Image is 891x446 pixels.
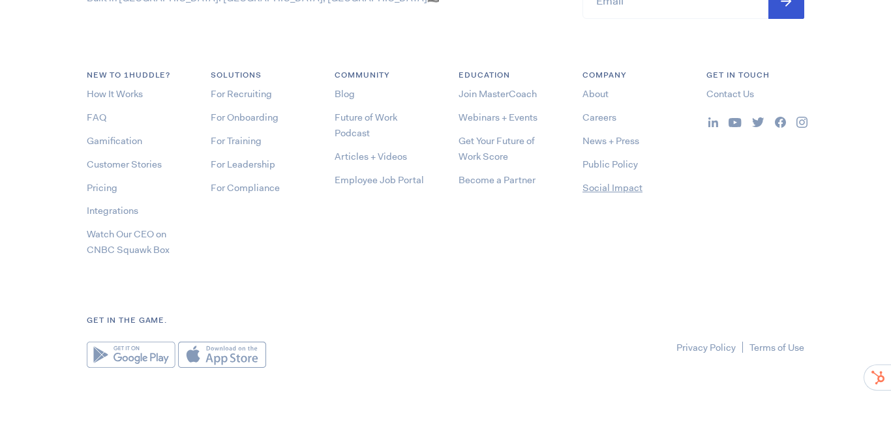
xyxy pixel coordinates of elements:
img: ... [729,118,742,127]
h6: Education [459,69,556,82]
a: Become a Partner [459,173,536,186]
a: Webinars + Events [459,111,537,124]
img: ... [708,117,718,127]
a: Join MasterCoach [459,87,537,100]
a: News + Press [582,134,639,147]
h6: NEW TO 1HUDDLE? [87,69,185,82]
a: Contact Us [706,87,754,100]
a: For Training [211,134,262,147]
h6: COMMUNITY [335,69,432,82]
a: FAQ [87,111,106,124]
h6: COMPANY [582,69,680,82]
img: ... [775,117,786,128]
a: Integrations [87,204,138,217]
a: Get Your Future of Work Score [459,134,535,163]
img: ... [752,117,764,127]
img: Apple App Store [178,342,266,368]
a: For Compliance [211,181,280,194]
a: For Leadership [211,158,275,171]
a: Social Impact [582,181,642,194]
h6: Solutions [211,69,309,82]
a: For Recruiting [211,87,272,100]
h6: Get in Touch [706,69,804,82]
a: Pricing [87,181,117,194]
img: ... [796,117,808,128]
a: For Onboarding [211,111,279,124]
a: Terms of Use [749,341,804,354]
a: Gamification [87,134,142,147]
a: Future of Work Podcast [335,111,397,140]
a: About [582,87,609,100]
a: Privacy Policy [676,341,736,354]
a: Articles + Videos [335,150,407,163]
a: Public Policy [582,158,638,171]
img: Google Play Store [87,342,175,368]
a: Employee Job Portal [335,173,424,186]
h6: Get in the game. [87,314,804,327]
a: Watch Our CEO on CNBC Squawk Box [87,228,170,256]
a: Blog [335,87,355,100]
a: Customer Stories [87,158,162,171]
a: How It Works [87,87,143,100]
a: Careers [582,111,616,124]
